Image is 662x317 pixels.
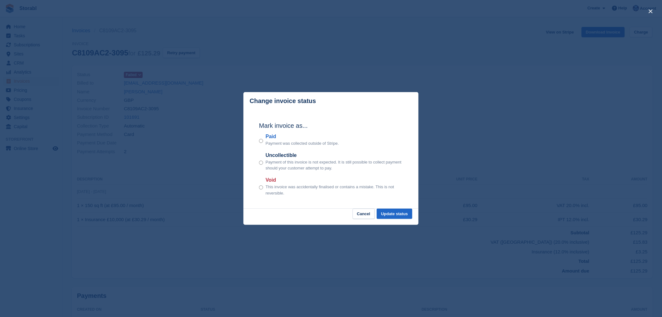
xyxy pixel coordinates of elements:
p: Payment was collected outside of Stripe. [266,140,339,147]
button: Update status [377,209,412,219]
button: Cancel [353,209,375,219]
p: This invoice was accidentally finalised or contains a mistake. This is not reversible. [266,184,403,196]
h2: Mark invoice as... [259,121,403,130]
label: Uncollectible [266,152,403,159]
p: Change invoice status [250,97,316,105]
label: Paid [266,133,339,140]
button: close [646,6,656,16]
p: Payment of this invoice is not expected. It is still possible to collect payment should your cust... [266,159,403,171]
label: Void [266,176,403,184]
